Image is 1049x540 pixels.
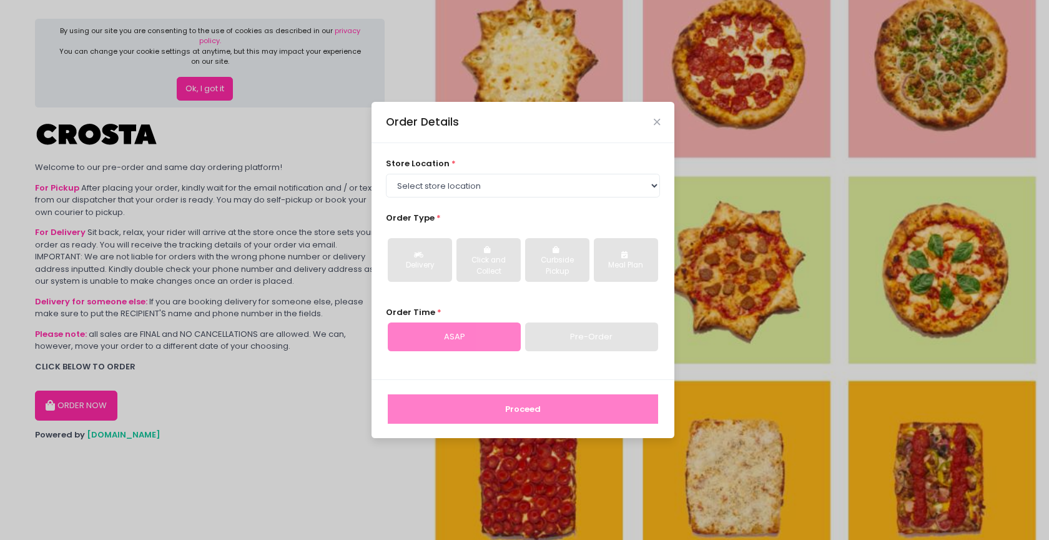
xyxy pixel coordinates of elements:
span: Order Time [386,306,435,318]
button: Meal Plan [594,238,658,282]
div: Curbside Pickup [534,255,581,277]
div: Delivery [396,260,443,271]
button: Close [654,119,660,125]
button: Click and Collect [456,238,521,282]
button: Delivery [388,238,452,282]
div: Click and Collect [465,255,512,277]
button: Proceed [388,394,658,424]
div: Meal Plan [603,260,649,271]
span: Order Type [386,212,435,224]
div: Order Details [386,114,459,130]
span: store location [386,157,450,169]
button: Curbside Pickup [525,238,589,282]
